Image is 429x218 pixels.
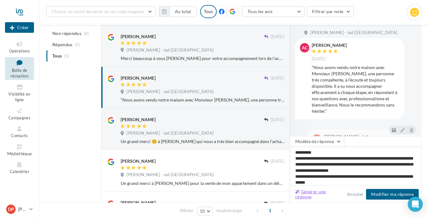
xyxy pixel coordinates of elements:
[5,82,34,104] a: Visibilité en ligne
[11,133,28,138] span: Contacts
[18,206,27,212] p: [PERSON_NAME]
[265,206,275,216] span: 1
[121,200,156,206] div: [PERSON_NAME]
[248,9,273,14] span: Tous les avis
[271,159,284,164] span: [DATE]
[5,203,34,215] a: DP [PERSON_NAME]
[159,6,197,17] button: Au total
[127,131,214,136] span: [PERSON_NAME] - iad [GEOGRAPHIC_DATA]
[5,160,34,175] a: Calendrier
[200,5,217,18] div: Tous
[52,9,144,14] span: Choisir un point de vente ou un code magasin
[5,22,34,33] div: Nouvelle campagne
[366,189,419,200] button: Modifier ma réponse
[290,136,344,147] button: Modèle de réponse
[271,76,284,81] span: [DATE]
[7,151,32,156] span: Médiathèque
[127,47,214,53] span: [PERSON_NAME] - iad [GEOGRAPHIC_DATA]
[197,207,213,216] button: 10
[307,6,354,17] button: Filtrer par note
[121,55,284,62] div: Merci beaucoup à vous [PERSON_NAME] pour votre accompagnement lors de l'achat de ma très jolie ma...
[9,48,30,53] span: Opérations
[121,158,156,164] div: [PERSON_NAME]
[5,39,34,55] a: Opérations
[84,31,89,36] span: (0)
[121,138,284,145] div: Un grand merci ☺️ à [PERSON_NAME] qui nous a très bien accompagné dans l’achat de notre apparteme...
[5,57,34,80] a: Boîte de réception
[52,42,73,48] span: Répondus
[310,30,397,36] span: [PERSON_NAME] - iad [GEOGRAPHIC_DATA]
[271,117,284,123] span: [DATE]
[11,68,28,79] span: Boîte de réception
[200,209,205,214] span: 10
[121,33,156,40] div: [PERSON_NAME]
[121,116,156,123] div: [PERSON_NAME]
[5,124,34,139] a: Contacts
[121,75,156,81] div: [PERSON_NAME]
[8,206,14,212] span: DP
[324,134,410,143] div: [PERSON_NAME] - iad [GEOGRAPHIC_DATA]
[121,97,284,103] div: “Nous avons vendu notre maison avec Monsieur [PERSON_NAME], une personne très compétente, à l’éco...
[345,191,366,198] button: Annuler
[121,180,284,186] div: Un grand merci à [PERSON_NAME] pour la vente de mon appartement dans un délai très court. [PERSON...
[46,6,156,17] button: Choisir un point de vente ou un code magasin
[314,136,320,142] span: DP
[170,6,197,17] button: Au total
[242,6,305,17] button: Tous les avis
[293,188,345,201] button: Générer une réponse
[302,45,308,51] span: AC
[5,106,34,121] a: Campagnes
[271,201,284,206] span: [DATE]
[408,197,423,212] div: Open Intercom Messenger
[52,30,81,37] span: Non répondus
[312,64,399,114] div: “Nous avons vendu notre maison avec Monsieur [PERSON_NAME], une personne très compétente, à l’éco...
[216,208,242,214] span: résultats/page
[312,56,325,62] span: [DATE]
[5,142,34,157] a: Médiathèque
[312,43,347,47] div: [PERSON_NAME]
[10,169,29,174] span: Calendrier
[5,22,34,33] button: Créer
[75,42,80,47] span: (5)
[8,92,30,102] span: Visibilité en ligne
[127,172,214,178] span: [PERSON_NAME] - iad [GEOGRAPHIC_DATA]
[8,115,31,120] span: Campagnes
[127,89,214,95] span: [PERSON_NAME] - iad [GEOGRAPHIC_DATA]
[180,208,194,214] span: Afficher
[271,34,284,40] span: [DATE]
